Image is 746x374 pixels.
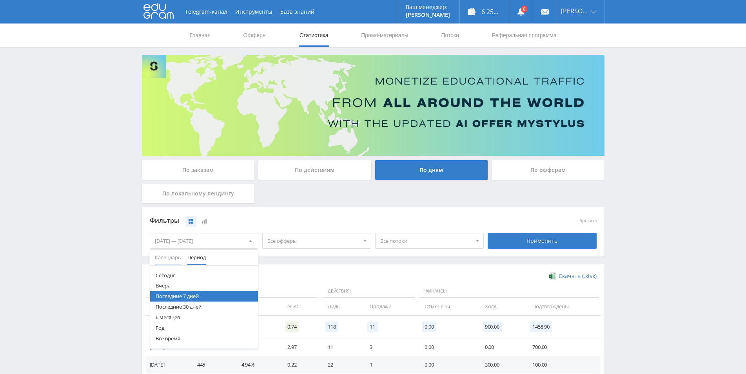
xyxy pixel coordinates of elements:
p: [PERSON_NAME] [406,12,450,18]
td: Продажи [362,298,417,315]
button: Все время [150,333,258,344]
td: 3 [362,338,417,356]
button: Календарь [152,250,184,265]
td: 0.22 [280,356,320,374]
td: eCPC [280,298,320,315]
td: 700.00 [525,338,600,356]
td: Лиды [320,298,362,315]
span: Все потоки [380,233,472,248]
img: xlsx [549,272,556,280]
span: 0.74 [285,322,299,332]
span: Все офферы [267,233,359,248]
div: По дням [375,160,488,180]
td: Итого: [146,316,189,338]
div: [DATE] — [DATE] [150,233,258,248]
p: Ваш менеджер: [406,4,450,10]
span: Календарь [155,250,181,265]
a: Главная [189,23,211,47]
span: Период [187,250,206,265]
span: Действия: [322,285,415,298]
span: [PERSON_NAME] [561,8,588,14]
span: 11 [367,322,378,332]
button: Период [184,250,209,265]
a: Офферы [243,23,268,47]
td: 0.00 [477,338,525,356]
td: [DATE] [146,338,189,356]
td: 2.97 [280,338,320,356]
div: Фильтры [150,215,484,227]
td: 0.00 [417,356,477,374]
td: 22 [320,356,362,374]
span: Финансы: [419,285,598,298]
a: Потоки [440,23,460,47]
div: По действиям [258,160,371,180]
span: Скачать (.xlsx) [559,273,597,279]
td: Дата [146,298,189,315]
td: Холд [477,298,525,315]
span: 900.00 [483,322,502,332]
div: Применить [488,233,597,249]
img: Banner [142,55,604,156]
td: 1 [362,356,417,374]
button: сбросить [577,218,597,223]
span: 0.00 [422,322,436,332]
td: 4.94% [234,356,280,374]
td: 100.00 [525,356,600,374]
button: Последние 7 дней [150,291,258,302]
a: Скачать (.xlsx) [549,272,596,280]
span: 1458.90 [530,322,552,332]
td: 11 [320,338,362,356]
button: 6 месяцев [150,312,258,323]
button: Год [150,323,258,333]
td: 445 [189,356,234,374]
button: Вчера [150,280,258,291]
a: Реферальная программа [491,23,557,47]
div: По локальному лендингу [142,184,255,203]
div: По офферам [492,160,604,180]
td: Отменены [417,298,477,315]
button: Сегодня [150,270,258,281]
a: Статистика [299,23,329,47]
a: Промо-материалы [360,23,409,47]
button: Последние 30 дней [150,302,258,312]
td: Подтверждены [525,298,600,315]
span: 118 [325,322,338,332]
td: 300.00 [477,356,525,374]
td: [DATE] [146,356,189,374]
div: По заказам [142,160,255,180]
td: 0.00 [417,338,477,356]
span: Данные: [146,285,318,298]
